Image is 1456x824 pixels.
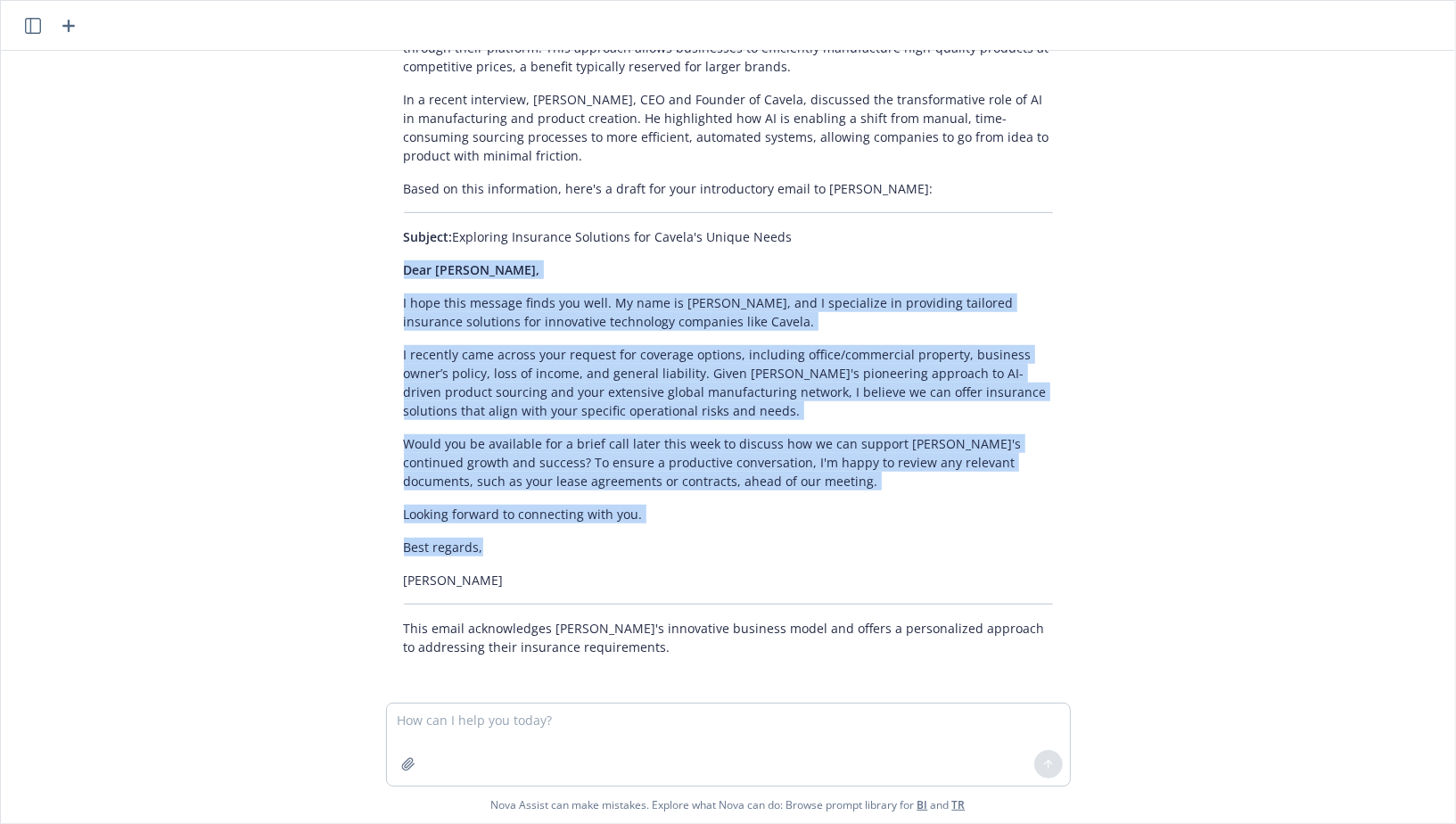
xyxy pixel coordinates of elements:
p: I recently came across your request for coverage options, including office/commercial property, b... [404,345,1053,420]
span: Subject: [404,228,453,245]
p: Exploring Insurance Solutions for Cavela's Unique Needs [404,227,1053,246]
p: Would you be available for a brief call later this week to discuss how we can support [PERSON_NAM... [404,434,1053,490]
p: This email acknowledges [PERSON_NAME]'s innovative business model and offers a personalized appro... [404,619,1053,656]
a: TR [952,797,966,812]
p: Looking forward to connecting with you. [404,505,1053,523]
p: [PERSON_NAME] [404,571,1053,589]
span: Dear [PERSON_NAME], [404,261,540,278]
p: In a recent interview, [PERSON_NAME], CEO and Founder of Cavela, discussed the transformative rol... [404,90,1053,165]
p: Best regards, [404,538,1053,556]
p: Based on this information, here's a draft for your introductory email to [PERSON_NAME]: [404,179,1053,198]
p: I hope this message finds you well. My name is [PERSON_NAME], and I specialize in providing tailo... [404,293,1053,331]
a: BI [917,797,928,812]
span: Nova Assist can make mistakes. Explore what Nova can do: Browse prompt library for and [8,787,1448,823]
